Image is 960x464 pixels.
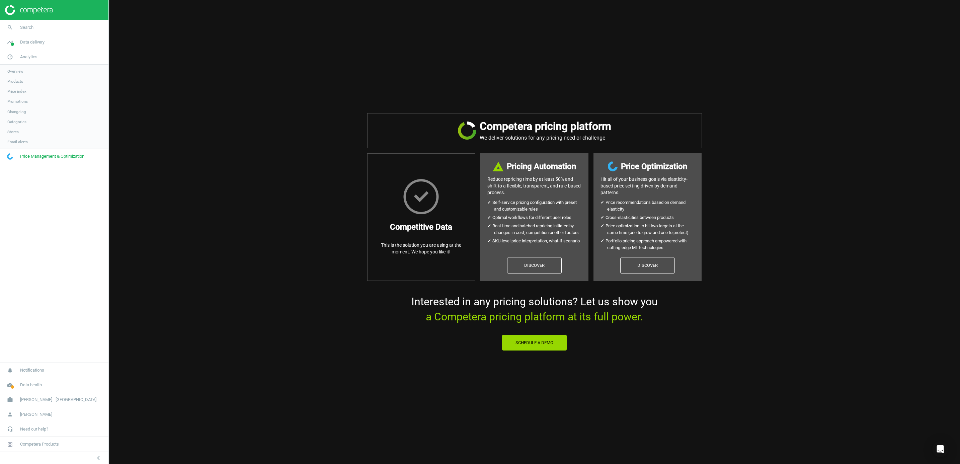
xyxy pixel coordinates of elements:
li: Real-time and batched repricing initiated by changes in cost, competition or other factors [494,223,581,236]
li: Self-service pricing configuration with preset and customizable rules [494,199,581,213]
li: Portfolio pricing approach empowered with cutting-edge ML technologies [607,238,695,251]
span: Notifications [20,367,44,373]
li: Optimal workflows for different user roles [494,214,581,221]
span: Search [20,24,33,30]
img: DI+PfHAOTJwAAAAASUVORK5CYII= [493,162,503,171]
span: Overview [7,69,23,74]
i: pie_chart_outlined [4,51,16,63]
div: Open Intercom Messenger [932,441,948,457]
h2: Competera pricing platform [480,120,611,133]
a: Discover [507,257,562,274]
span: Changelog [7,109,26,114]
span: Data health [20,382,42,388]
span: a Competera pricing platform at its full power. [426,310,643,323]
img: ajHJNr6hYgQAAAAASUVORK5CYII= [5,5,53,15]
span: Price Management & Optimization [20,153,84,159]
span: [PERSON_NAME] - [GEOGRAPHIC_DATA] [20,397,96,403]
a: Discover [620,257,675,274]
span: Products [7,79,23,84]
li: SKU-level price interpretation, what-if scenario [494,238,581,244]
img: wGWNvw8QSZomAAAAABJRU5ErkJggg== [7,153,13,160]
p: Interested in any pricing solutions? Let us show you [367,294,702,324]
h3: Pricing Automation [507,160,576,172]
span: Competera Products [20,441,59,447]
li: Price recommendations based on demand elasticity [607,199,695,213]
img: JRVR7TKHubxRX4WiWFsHXLVQu3oYgKr0EdU6k5jjvBYYAAAAAElFTkSuQmCC [458,122,476,140]
i: headset_mic [4,423,16,436]
span: Promotions [7,99,28,104]
p: We deliver solutions for any pricing need or challenge [480,135,611,141]
img: wGWNvw8QSZomAAAAABJRU5ErkJggg== [608,161,618,171]
span: Price index [7,89,26,94]
span: Email alerts [7,139,28,145]
button: chevron_left [90,454,107,462]
span: Data delivery [20,39,45,45]
i: search [4,21,16,34]
i: timeline [4,36,16,49]
li: Price optimization to hit two targets at the same time (one to grow and one to protect) [607,223,695,236]
p: Hit all of your business goals via elasticity- based price setting driven by demand patterns. [601,176,695,196]
span: Analytics [20,54,37,60]
p: This is the solution you are using at the moment. We hope you like it! [374,242,468,255]
p: Reduce repricing time by at least 50% and shift to a flexible, transparent, and rule-based process. [487,176,581,196]
li: Cross-elasticities between products [607,214,695,221]
i: person [4,408,16,421]
span: Stores [7,129,19,135]
i: work [4,393,16,406]
h3: Price Optimization [621,160,687,172]
i: notifications [4,364,16,377]
span: [PERSON_NAME] [20,411,52,417]
img: HxscrLsMTvcLXxPnqlhRQhRi+upeiQYiT7g7j1jdpu6T9n6zgWWHzG7gAAAABJRU5ErkJggg== [403,179,439,214]
button: Schedule a Demo [502,334,567,351]
span: Categories [7,119,26,125]
i: cloud_done [4,379,16,391]
span: Need our help? [20,426,48,432]
h3: Competitive Data [390,221,452,233]
i: chevron_left [94,454,102,462]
